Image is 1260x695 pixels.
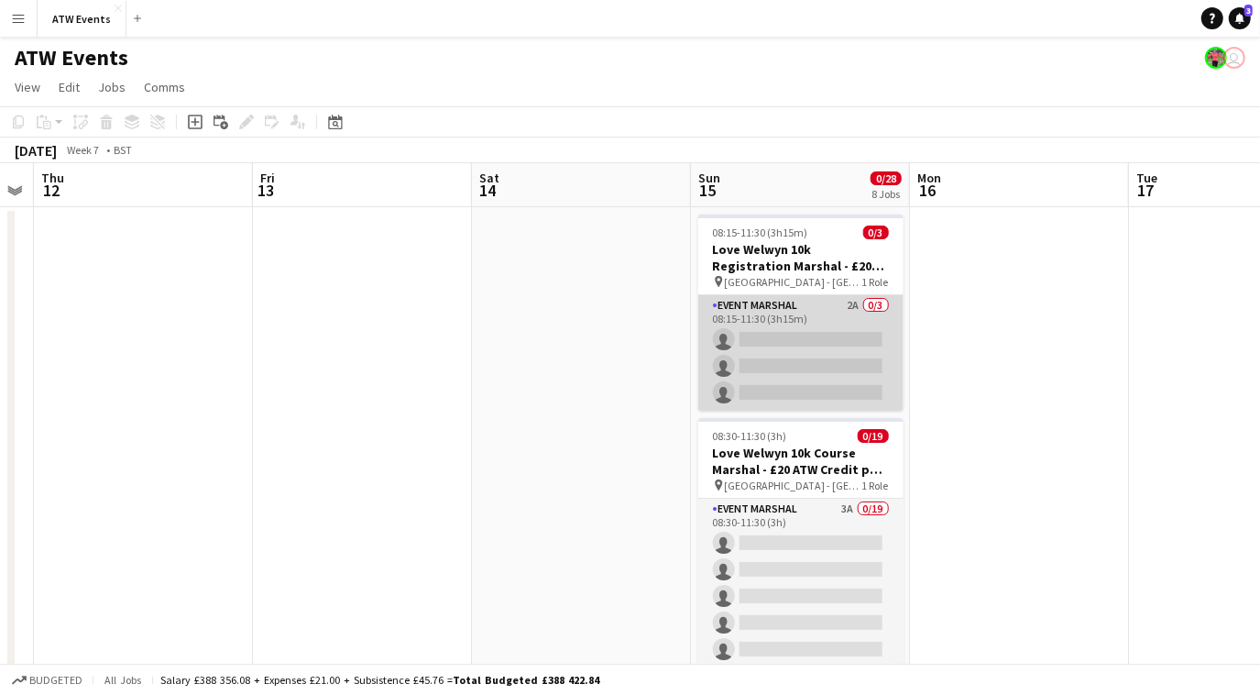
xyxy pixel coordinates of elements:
h3: Love Welwyn 10k Registration Marshal - £20 ATW Credit per hour [698,241,904,274]
app-job-card: 08:30-11:30 (3h)0/19Love Welwyn 10k Course Marshal - £20 ATW Credit per hour [GEOGRAPHIC_DATA] - ... [698,418,904,689]
span: Sat [479,170,499,186]
div: BST [114,143,132,157]
div: 8 Jobs [871,187,901,201]
button: ATW Events [38,1,126,37]
span: All jobs [101,673,145,687]
span: 0/3 [863,226,889,239]
span: Jobs [98,79,126,95]
span: 1 Role [862,275,889,289]
span: 12 [38,180,64,201]
span: Total Budgeted £388 422.84 [453,673,599,687]
span: Budgeted [29,674,82,687]
span: 14 [477,180,499,201]
a: Edit [51,75,87,99]
span: Fri [260,170,275,186]
span: Edit [59,79,80,95]
a: View [7,75,48,99]
span: 0/19 [858,429,889,443]
span: 08:30-11:30 (3h) [713,429,787,443]
span: Sun [698,170,720,186]
app-user-avatar: ATW Racemakers [1205,47,1227,69]
div: Salary £388 356.08 + Expenses £21.00 + Subsistence £45.76 = [160,673,599,687]
app-job-card: 08:15-11:30 (3h15m)0/3Love Welwyn 10k Registration Marshal - £20 ATW Credit per hour [GEOGRAPHIC_... [698,215,904,411]
app-user-avatar: James Shipley [1223,47,1245,69]
span: 1 Role [862,479,889,492]
span: Comms [144,79,185,95]
span: [GEOGRAPHIC_DATA] - [GEOGRAPHIC_DATA] [725,275,862,289]
a: 3 [1229,7,1251,29]
span: 15 [696,180,720,201]
span: Mon [917,170,941,186]
span: View [15,79,40,95]
span: 0/28 [871,171,902,185]
span: Week 7 [60,143,106,157]
span: Thu [41,170,64,186]
span: Tue [1136,170,1157,186]
span: [GEOGRAPHIC_DATA] - [GEOGRAPHIC_DATA] [725,479,862,492]
span: 17 [1134,180,1157,201]
app-card-role: Event Marshal2A0/308:15-11:30 (3h15m) [698,295,904,411]
h3: Love Welwyn 10k Course Marshal - £20 ATW Credit per hour [698,445,904,478]
a: Jobs [91,75,133,99]
span: 08:15-11:30 (3h15m) [713,226,808,239]
span: 3 [1244,5,1253,17]
h1: ATW Events [15,44,128,72]
div: [DATE] [15,141,57,160]
button: Budgeted [9,670,85,690]
span: 13 [257,180,275,201]
span: 16 [915,180,941,201]
a: Comms [137,75,192,99]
